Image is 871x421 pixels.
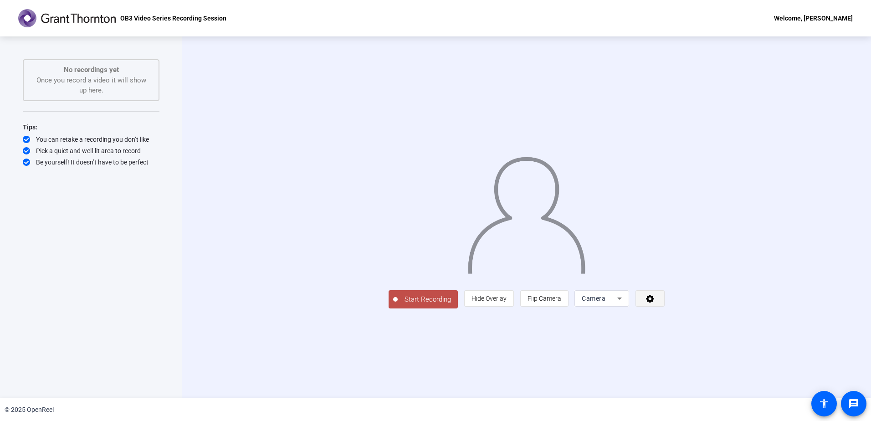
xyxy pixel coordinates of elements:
[848,398,859,409] mat-icon: message
[467,149,586,274] img: overlay
[520,290,569,307] button: Flip Camera
[819,398,830,409] mat-icon: accessibility
[33,65,149,96] div: Once you record a video it will show up here.
[528,295,561,302] span: Flip Camera
[464,290,514,307] button: Hide Overlay
[18,9,116,27] img: OpenReel logo
[23,122,159,133] div: Tips:
[120,13,226,24] p: OB3 Video Series Recording Session
[23,158,159,167] div: Be yourself! It doesn’t have to be perfect
[774,13,853,24] div: Welcome, [PERSON_NAME]
[33,65,149,75] p: No recordings yet
[23,146,159,155] div: Pick a quiet and well-lit area to record
[5,405,54,415] div: © 2025 OpenReel
[23,135,159,144] div: You can retake a recording you don’t like
[582,295,605,302] span: Camera
[389,290,458,308] button: Start Recording
[471,295,507,302] span: Hide Overlay
[398,294,458,305] span: Start Recording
